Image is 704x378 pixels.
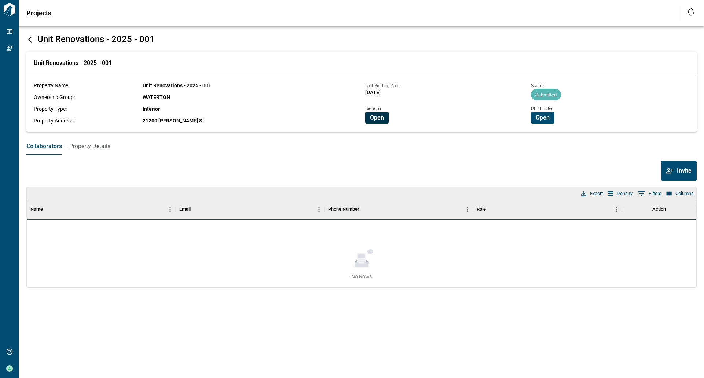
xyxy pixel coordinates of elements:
button: Export [579,189,605,198]
span: Open [370,114,384,121]
span: Unit Renovations - 2025 - 001 [34,59,112,67]
span: [DATE] [365,89,381,95]
span: Bidbook [365,106,381,111]
span: Property Name: [34,82,69,88]
div: Name [27,199,176,220]
a: Open [365,114,389,121]
span: Unit Renovations - 2025 - 001 [143,82,211,88]
button: Invite [661,161,697,181]
button: Open [365,112,389,124]
button: Sort [43,204,53,214]
span: 21200 [PERSON_NAME] St [143,118,204,124]
button: Sort [359,204,370,214]
div: Role [473,199,622,220]
span: Status [531,83,543,88]
button: Menu [313,204,324,215]
span: RFP Folder [531,106,553,111]
div: Role [477,199,486,220]
button: Menu [165,204,176,215]
span: Last Bidding Date [365,83,399,88]
button: Open [531,112,554,124]
button: Select columns [665,189,696,198]
button: Density [606,189,634,198]
button: Open notification feed [685,6,697,18]
span: Interior [143,106,160,112]
span: Property Address: [34,118,74,124]
span: WATERTON [143,94,170,100]
div: Email [179,199,191,220]
div: Action [652,199,666,220]
span: Property Details [69,143,110,150]
div: Action [622,199,696,220]
span: Projects [26,10,51,17]
span: Invite [677,167,692,175]
div: base tabs [19,137,704,155]
div: Email [176,199,324,220]
span: Open [536,114,550,121]
button: Menu [611,204,622,215]
span: Ownership Group: [34,94,75,100]
div: Name [30,199,43,220]
button: Show filters [636,188,663,199]
button: Sort [191,204,201,214]
span: Collaborators [26,143,62,150]
button: Menu [462,204,473,215]
span: Unit Renovations - 2025 - 001 [37,34,155,44]
div: Phone Number [328,199,359,220]
span: Property Type: [34,106,67,112]
div: Phone Number [324,199,473,220]
a: Open [531,114,554,121]
span: No Rows [351,273,372,280]
span: Submitted [531,92,561,98]
button: Sort [486,204,496,214]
